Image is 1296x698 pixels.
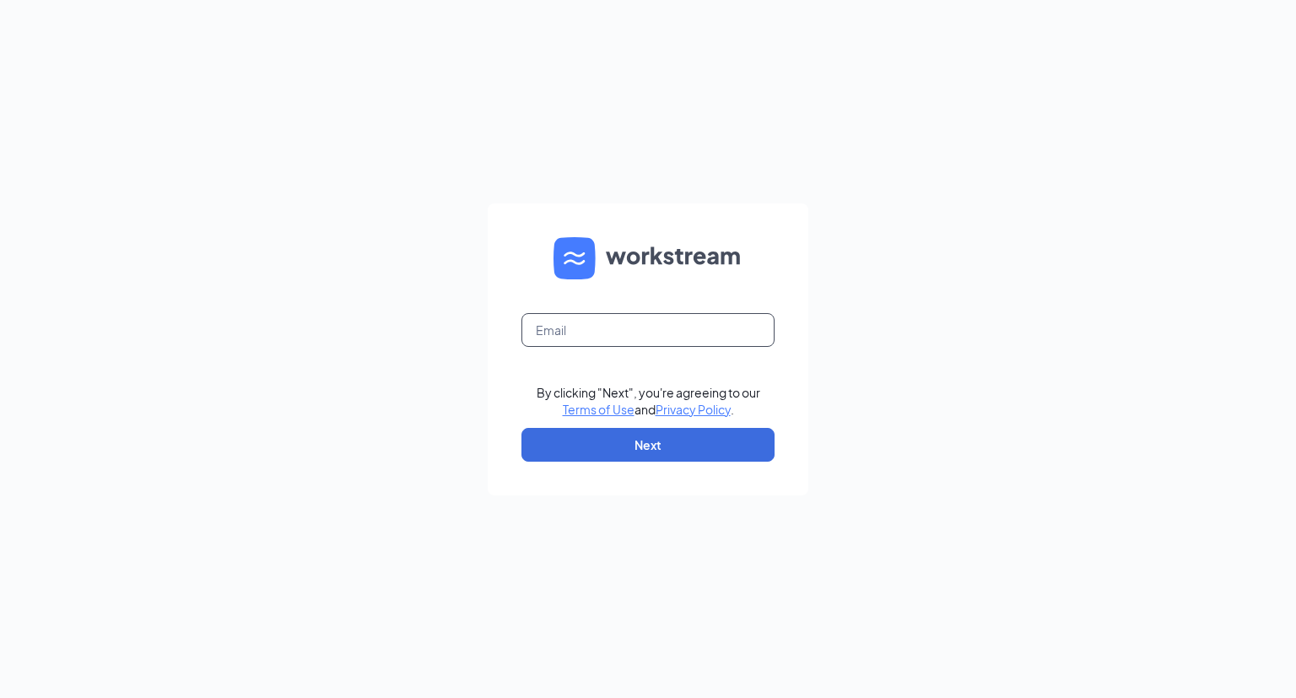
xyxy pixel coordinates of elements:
[563,402,634,417] a: Terms of Use
[537,384,760,418] div: By clicking "Next", you're agreeing to our and .
[521,428,775,462] button: Next
[521,313,775,347] input: Email
[656,402,731,417] a: Privacy Policy
[553,237,742,279] img: WS logo and Workstream text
